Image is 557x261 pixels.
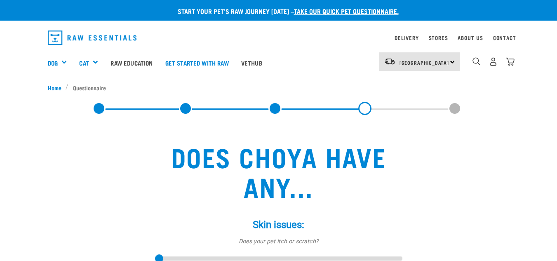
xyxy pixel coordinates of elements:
h2: Does Choya have any... [162,141,396,201]
img: user.png [489,57,498,66]
label: Skin issues: [155,217,402,232]
img: home-icon-1@2x.png [472,57,480,65]
a: Get started with Raw [159,46,235,79]
a: Raw Education [104,46,159,79]
a: Dog [48,58,58,68]
p: Does your pet itch or scratch? [155,237,402,246]
img: Raw Essentials Logo [48,31,137,45]
span: [GEOGRAPHIC_DATA] [400,61,449,64]
a: Contact [493,36,516,39]
a: Stores [429,36,448,39]
img: home-icon@2x.png [506,57,515,66]
nav: breadcrumbs [48,83,510,92]
nav: dropdown navigation [41,27,516,48]
a: Vethub [235,46,268,79]
a: Home [48,83,66,92]
a: take our quick pet questionnaire. [294,9,399,13]
a: Delivery [395,36,418,39]
a: About Us [458,36,483,39]
img: van-moving.png [384,58,395,65]
span: Home [48,83,61,92]
a: Cat [79,58,89,68]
